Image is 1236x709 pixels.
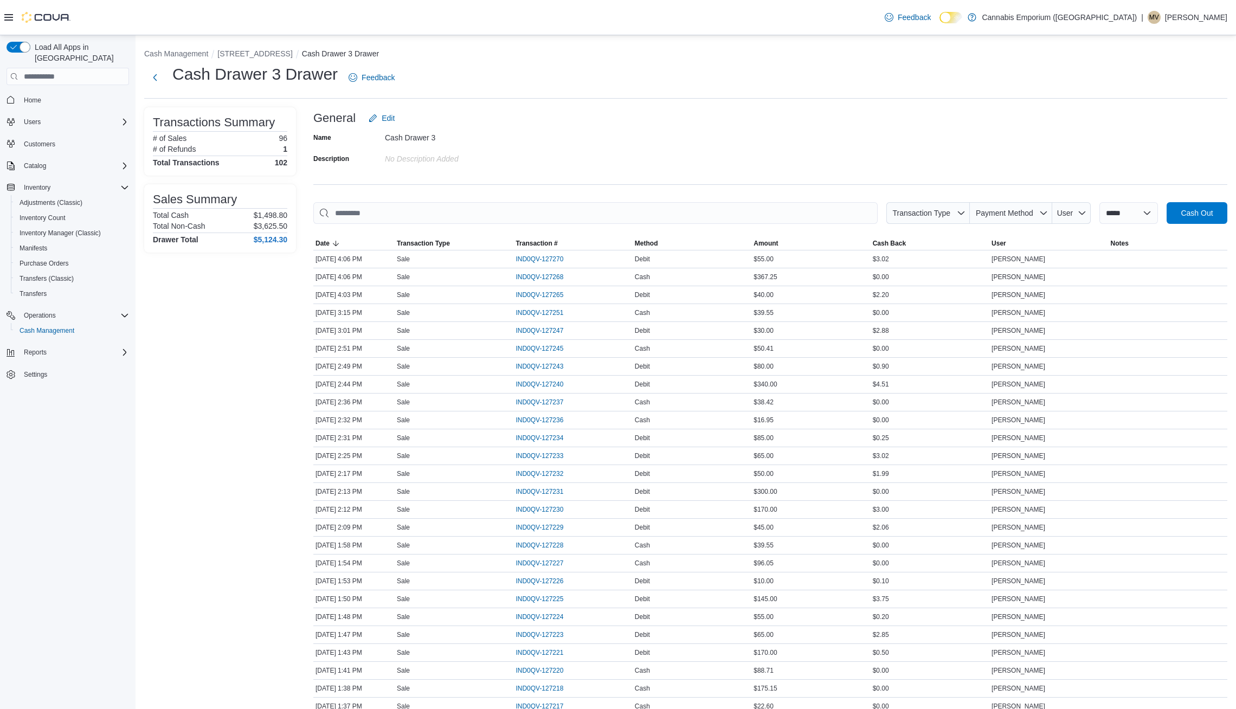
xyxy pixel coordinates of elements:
[635,308,650,317] span: Cash
[516,682,574,695] button: IND0QV-127218
[2,136,133,152] button: Customers
[635,344,650,353] span: Cash
[992,505,1045,514] span: [PERSON_NAME]
[20,346,51,359] button: Reports
[15,211,70,224] a: Inventory Count
[992,326,1045,335] span: [PERSON_NAME]
[992,541,1045,550] span: [PERSON_NAME]
[635,273,650,281] span: Cash
[397,434,410,442] p: Sale
[754,291,774,299] span: $40.00
[144,49,208,58] button: Cash Management
[20,181,129,194] span: Inventory
[970,202,1052,224] button: Payment Method
[316,239,330,248] span: Date
[11,286,133,301] button: Transfers
[871,396,989,409] div: $0.00
[20,159,50,172] button: Catalog
[313,557,395,570] div: [DATE] 1:54 PM
[15,211,129,224] span: Inventory Count
[7,87,129,410] nav: Complex example
[15,227,129,240] span: Inventory Manager (Classic)
[397,595,410,603] p: Sale
[871,521,989,534] div: $2.06
[989,237,1108,250] button: User
[395,237,513,250] button: Transaction Type
[871,414,989,427] div: $0.00
[516,664,574,677] button: IND0QV-127220
[385,150,530,163] div: No Description added
[24,96,41,105] span: Home
[992,273,1045,281] span: [PERSON_NAME]
[635,452,650,460] span: Debit
[364,107,399,129] button: Edit
[516,666,563,675] span: IND0QV-127220
[15,287,51,300] a: Transfers
[397,291,410,299] p: Sale
[254,235,287,244] h4: $5,124.30
[1109,237,1227,250] button: Notes
[516,416,563,424] span: IND0QV-127236
[397,308,410,317] p: Sale
[516,577,563,585] span: IND0QV-127226
[516,648,563,657] span: IND0QV-127221
[144,48,1227,61] nav: An example of EuiBreadcrumbs
[516,434,563,442] span: IND0QV-127234
[516,523,563,532] span: IND0QV-127229
[871,342,989,355] div: $0.00
[516,487,563,496] span: IND0QV-127231
[2,180,133,195] button: Inventory
[15,272,78,285] a: Transfers (Classic)
[20,326,74,335] span: Cash Management
[992,559,1045,568] span: [PERSON_NAME]
[20,198,82,207] span: Adjustments (Classic)
[635,255,650,263] span: Debit
[635,398,650,407] span: Cash
[24,140,55,149] span: Customers
[397,559,410,568] p: Sale
[15,324,79,337] a: Cash Management
[871,485,989,498] div: $0.00
[397,255,410,263] p: Sale
[15,242,129,255] span: Manifests
[516,396,574,409] button: IND0QV-127237
[254,222,287,230] p: $3,625.50
[144,67,166,88] button: Next
[754,523,774,532] span: $45.00
[516,646,574,659] button: IND0QV-127221
[635,577,650,585] span: Debit
[20,368,129,381] span: Settings
[15,287,129,300] span: Transfers
[385,129,530,142] div: Cash Drawer 3
[397,469,410,478] p: Sale
[871,503,989,516] div: $3.00
[397,362,410,371] p: Sale
[2,92,133,107] button: Home
[397,505,410,514] p: Sale
[516,306,574,319] button: IND0QV-127251
[275,158,287,167] h4: 102
[754,469,774,478] span: $50.00
[754,362,774,371] span: $80.00
[871,237,989,250] button: Cash Back
[516,308,563,317] span: IND0QV-127251
[20,368,51,381] a: Settings
[635,434,650,442] span: Debit
[516,360,574,373] button: IND0QV-127243
[1111,239,1129,248] span: Notes
[516,239,557,248] span: Transaction #
[22,12,70,23] img: Cova
[313,592,395,605] div: [DATE] 1:50 PM
[754,541,774,550] span: $39.55
[313,431,395,444] div: [DATE] 2:31 PM
[871,253,989,266] div: $3.02
[516,270,574,283] button: IND0QV-127268
[397,326,410,335] p: Sale
[153,145,196,153] h6: # of Refunds
[397,541,410,550] p: Sale
[992,416,1045,424] span: [PERSON_NAME]
[2,366,133,382] button: Settings
[516,541,563,550] span: IND0QV-127228
[382,113,395,124] span: Edit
